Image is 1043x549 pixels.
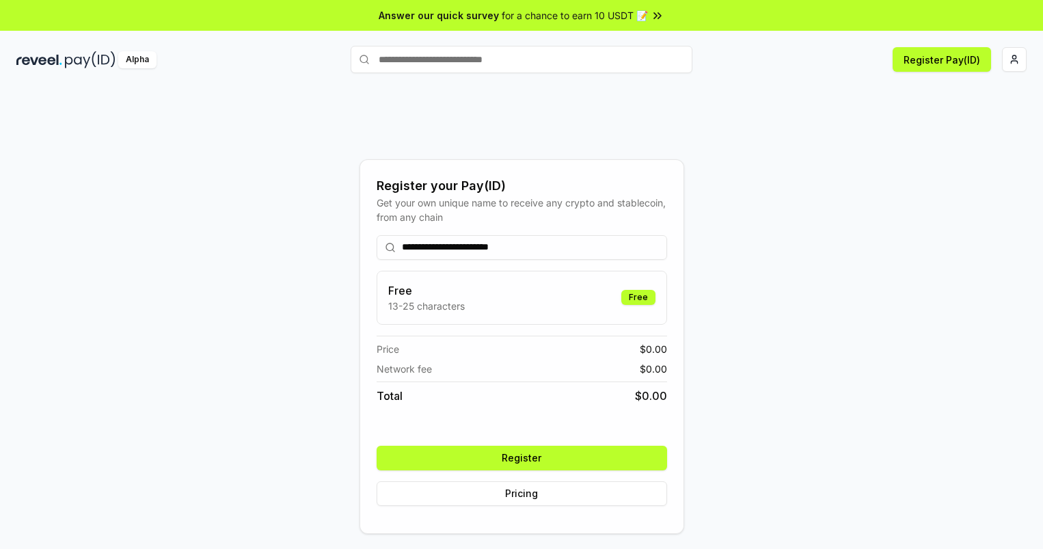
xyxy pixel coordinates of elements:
[640,362,667,376] span: $ 0.00
[377,446,667,470] button: Register
[65,51,116,68] img: pay_id
[377,196,667,224] div: Get your own unique name to receive any crypto and stablecoin, from any chain
[502,8,648,23] span: for a chance to earn 10 USDT 📝
[377,388,403,404] span: Total
[640,342,667,356] span: $ 0.00
[635,388,667,404] span: $ 0.00
[893,47,991,72] button: Register Pay(ID)
[377,342,399,356] span: Price
[16,51,62,68] img: reveel_dark
[377,481,667,506] button: Pricing
[118,51,157,68] div: Alpha
[377,362,432,376] span: Network fee
[388,282,465,299] h3: Free
[388,299,465,313] p: 13-25 characters
[377,176,667,196] div: Register your Pay(ID)
[379,8,499,23] span: Answer our quick survey
[621,290,655,305] div: Free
